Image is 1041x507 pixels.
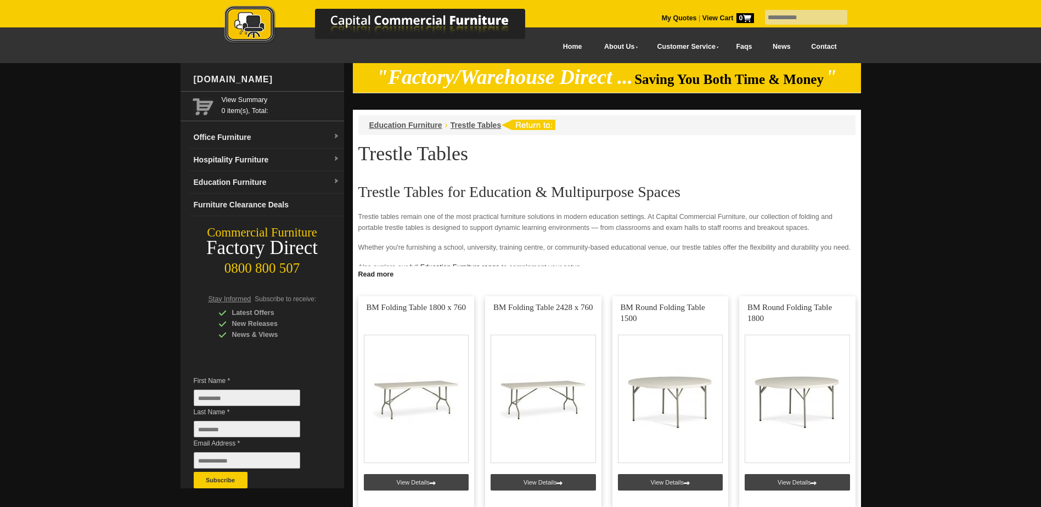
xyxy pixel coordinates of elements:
[353,266,861,280] a: Click to read more
[358,143,856,164] h1: Trestle Tables
[662,14,697,22] a: My Quotes
[333,178,340,185] img: dropdown
[181,225,344,240] div: Commercial Furniture
[358,183,681,200] big: Trestle Tables for Education & Multipurpose Spaces
[762,35,801,59] a: News
[358,213,833,232] big: Trestle tables remain one of the most practical furniture solutions in modern education settings....
[209,295,251,303] span: Stay Informed
[369,121,442,129] a: Education Furniture
[194,5,578,46] img: Capital Commercial Furniture Logo
[801,35,847,59] a: Contact
[255,295,316,303] span: Subscribe to receive:
[358,244,851,251] big: Whether you're furnishing a school, university, training centre, or community-based educational v...
[194,421,300,437] input: Last Name *
[194,407,317,418] span: Last Name *
[189,171,344,194] a: Education Furnituredropdown
[218,329,323,340] div: News & Views
[501,120,555,130] img: return to
[181,240,344,256] div: Factory Direct
[194,472,247,488] button: Subscribe
[194,5,578,49] a: Capital Commercial Furniture Logo
[181,255,344,276] div: 0800 800 507
[194,375,317,386] span: First Name *
[194,438,317,449] span: Email Address *
[645,35,725,59] a: Customer Service
[218,307,323,318] div: Latest Offers
[825,66,837,88] em: "
[445,120,448,131] li: ›
[420,263,500,271] a: Education Furniture range
[333,156,340,162] img: dropdown
[222,94,340,115] span: 0 item(s), Total:
[634,72,824,87] span: Saving You Both Time & Money
[702,14,754,22] strong: View Cart
[189,149,344,171] a: Hospitality Furnituredropdown
[189,126,344,149] a: Office Furnituredropdown
[592,35,645,59] a: About Us
[194,452,300,469] input: Email Address *
[736,13,754,23] span: 0
[189,194,344,216] a: Furniture Clearance Deals
[700,14,753,22] a: View Cart0
[194,390,300,406] input: First Name *
[333,133,340,140] img: dropdown
[451,121,501,129] a: Trestle Tables
[218,318,323,329] div: New Releases
[189,63,344,96] div: [DOMAIN_NAME]
[726,35,763,59] a: Faqs
[222,94,340,105] a: View Summary
[502,263,582,271] big: to complement your setup.
[358,263,419,271] big: Also explore our full
[376,66,633,88] em: "Factory/Warehouse Direct ...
